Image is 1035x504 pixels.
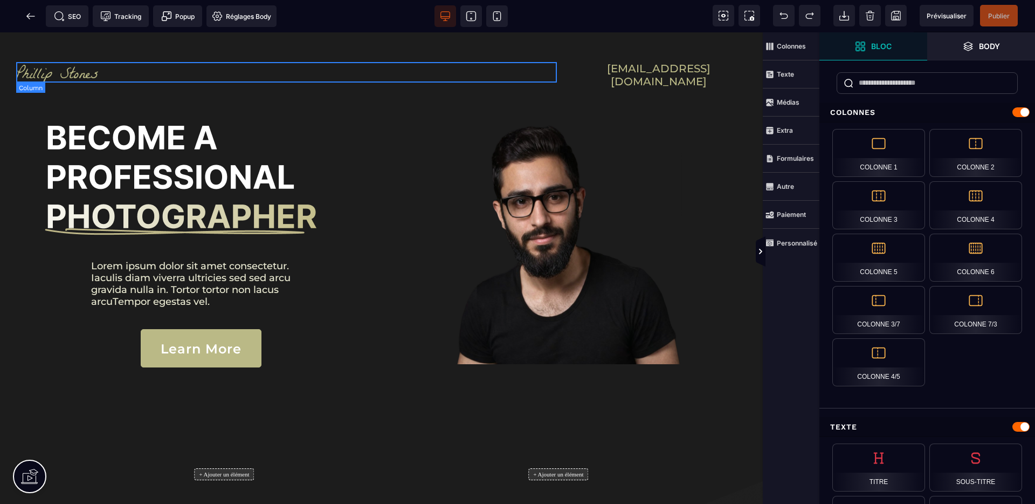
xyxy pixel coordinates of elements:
[929,129,1022,177] div: Colonne 2
[46,5,88,27] span: Métadata SEO
[93,5,149,27] span: Code de suivi
[486,5,508,27] span: Voir mobile
[819,103,1035,122] div: Colonnes
[832,181,925,229] div: Colonne 3
[153,5,202,27] span: Créer une alerte modale
[763,173,819,201] span: Autre
[979,42,1000,50] strong: Body
[885,5,907,26] span: Enregistrer
[832,129,925,177] div: Colonne 1
[777,98,799,106] strong: Médias
[929,286,1022,334] div: Colonne 7/3
[763,117,819,145] span: Extra
[206,5,277,27] span: Favicon
[763,60,819,88] span: Texte
[777,154,814,162] strong: Formulaires
[773,5,795,26] span: Défaire
[439,85,685,332] img: 00f92ad3f5f739839c4ccbfae9eab718_pikaso_reimagine_Middle-Eastern-man-around-30-years-old-with-bea...
[763,229,819,257] span: Personnalisé
[859,5,881,26] span: Nettoyage
[927,32,1035,60] span: Ouvrir les calques
[777,42,806,50] strong: Colonnes
[832,286,925,334] div: Colonne 3/7
[16,32,98,51] img: fc664f436f53583bb46d1dbfe763e058_Phillip_Stones.png
[45,85,357,215] img: 863ee16f747de2844861274d33d6f2d6_Frame_1.png
[777,239,817,247] strong: Personnalisé
[20,5,42,27] span: Retour
[832,444,925,492] div: Titre
[927,12,967,20] span: Prévisualiser
[988,12,1010,20] span: Publier
[212,11,271,22] span: Réglages Body
[777,70,794,78] strong: Texte
[100,11,141,22] span: Tracking
[460,5,482,27] span: Voir tablette
[871,42,892,50] strong: Bloc
[91,228,310,275] text: Lorem ipsum dolor sit amet consectetur. Iaculis diam viverra ultricies sed sed arcu gravida nulla...
[980,5,1018,26] span: Enregistrer le contenu
[799,5,820,26] span: Rétablir
[819,236,830,268] span: Afficher les vues
[777,210,806,219] strong: Paiement
[929,444,1022,492] div: Sous-titre
[161,11,195,22] span: Popup
[819,32,927,60] span: Ouvrir les blocs
[763,201,819,229] span: Paiement
[739,5,760,26] span: Capture d'écran
[763,32,819,60] span: Colonnes
[819,417,1035,437] div: Texte
[54,11,81,22] span: SEO
[832,234,925,282] div: Colonne 5
[141,297,261,335] button: Learn More
[777,126,793,134] strong: Extra
[833,5,855,26] span: Importer
[929,234,1022,282] div: Colonne 6
[434,5,456,27] span: Voir bureau
[763,88,819,117] span: Médias
[582,30,736,56] text: [EMAIL_ADDRESS][DOMAIN_NAME]
[713,5,734,26] span: Voir les composants
[777,182,794,190] strong: Autre
[920,5,974,26] span: Aperçu
[929,181,1022,229] div: Colonne 4
[763,145,819,173] span: Formulaires
[832,338,925,386] div: Colonne 4/5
